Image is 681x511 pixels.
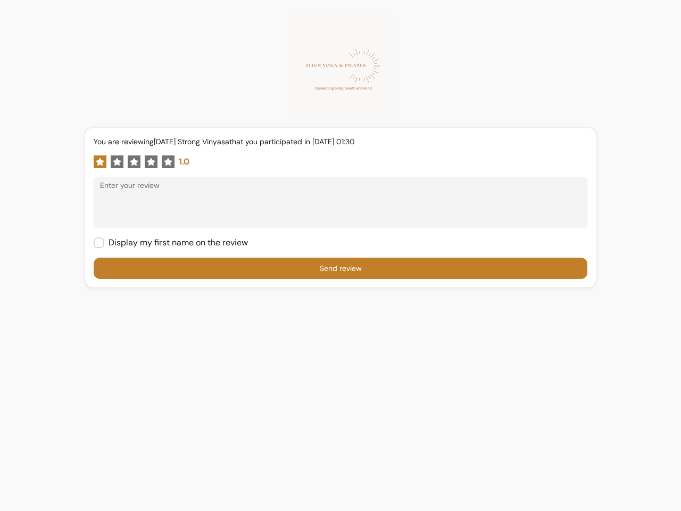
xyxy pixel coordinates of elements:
img: Logo provider [287,13,394,119]
span: 1.0 [179,155,189,168]
textarea: Enter your review [100,192,581,224]
input: Display my first name on the review [94,232,257,253]
p: You are reviewing [DATE] Strong Vinyasa that you participated in [DATE] 01:30 [94,136,587,147]
button: Send review [94,258,587,279]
